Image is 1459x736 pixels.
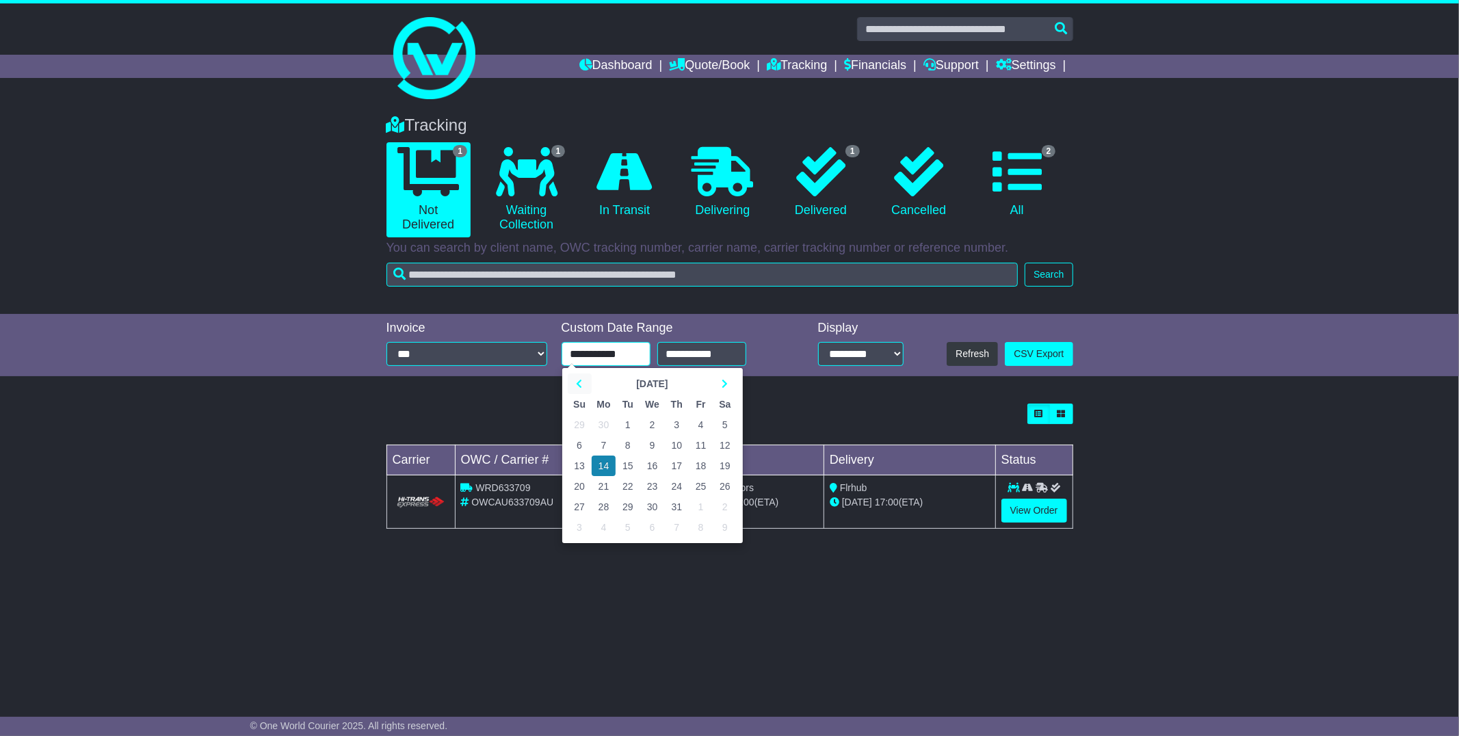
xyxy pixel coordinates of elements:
td: 21 [592,476,616,497]
td: 29 [616,497,640,517]
td: 26 [713,476,737,497]
a: 1 Waiting Collection [484,142,568,237]
td: 10 [665,435,689,456]
td: 18 [689,456,713,476]
span: © One World Courier 2025. All rights reserved. [250,720,448,731]
div: Invoice [386,321,548,336]
a: CSV Export [1005,342,1073,366]
td: 12 [713,435,737,456]
td: 29 [568,415,592,435]
a: Support [923,55,979,78]
td: Carrier [386,445,455,475]
td: 23 [640,476,665,497]
div: Tracking [380,116,1080,135]
a: Settings [996,55,1056,78]
a: 2 All [975,142,1059,223]
a: In Transit [582,142,666,223]
td: 28 [592,497,616,517]
td: 6 [640,517,665,538]
td: 19 [713,456,737,476]
td: 3 [568,517,592,538]
td: 17 [665,456,689,476]
td: 6 [568,435,592,456]
span: 2 [1042,145,1056,157]
td: 9 [713,517,737,538]
td: 2 [640,415,665,435]
td: 11 [689,435,713,456]
td: 9 [640,435,665,456]
div: Display [818,321,904,336]
td: 27 [568,497,592,517]
button: Search [1025,263,1073,287]
td: 7 [592,435,616,456]
span: [DATE] [842,497,872,508]
td: 7 [665,517,689,538]
a: 1 Delivered [778,142,863,223]
th: We [640,394,665,415]
span: 1 [453,145,467,157]
span: 1 [551,145,566,157]
td: 25 [689,476,713,497]
a: Financials [844,55,906,78]
span: 1 [845,145,860,157]
th: Th [665,394,689,415]
td: OWC / Carrier # [455,445,653,475]
div: Custom Date Range [562,321,781,336]
td: 1 [616,415,640,435]
td: 5 [616,517,640,538]
td: 22 [616,476,640,497]
div: (ETA) [830,495,990,510]
td: 5 [713,415,737,435]
td: Status [995,445,1073,475]
td: 24 [665,476,689,497]
th: Tu [616,394,640,415]
td: 20 [568,476,592,497]
td: 14 [592,456,616,476]
th: Su [568,394,592,415]
a: Delivering [681,142,765,223]
span: Flrhub [840,482,867,493]
span: 17:00 [875,497,899,508]
th: Mo [592,394,616,415]
td: 2 [713,497,737,517]
span: OWCAU633709AU [471,497,553,508]
a: Cancelled [877,142,961,223]
a: Tracking [767,55,827,78]
p: You can search by client name, OWC tracking number, carrier name, carrier tracking number or refe... [386,241,1073,256]
span: WRD633709 [475,482,530,493]
td: 30 [592,415,616,435]
th: Sa [713,394,737,415]
a: Quote/Book [669,55,750,78]
a: Dashboard [579,55,653,78]
td: 31 [665,497,689,517]
td: 3 [665,415,689,435]
td: Delivery [824,445,995,475]
button: Refresh [947,342,998,366]
td: 15 [616,456,640,476]
a: View Order [1001,499,1067,523]
td: 4 [689,415,713,435]
td: 8 [689,517,713,538]
td: 30 [640,497,665,517]
th: Fr [689,394,713,415]
td: 1 [689,497,713,517]
a: 1 Not Delivered [386,142,471,237]
td: 16 [640,456,665,476]
th: Select Month [592,373,713,394]
td: 4 [592,517,616,538]
td: 8 [616,435,640,456]
td: 13 [568,456,592,476]
img: HiTrans.png [395,496,447,509]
